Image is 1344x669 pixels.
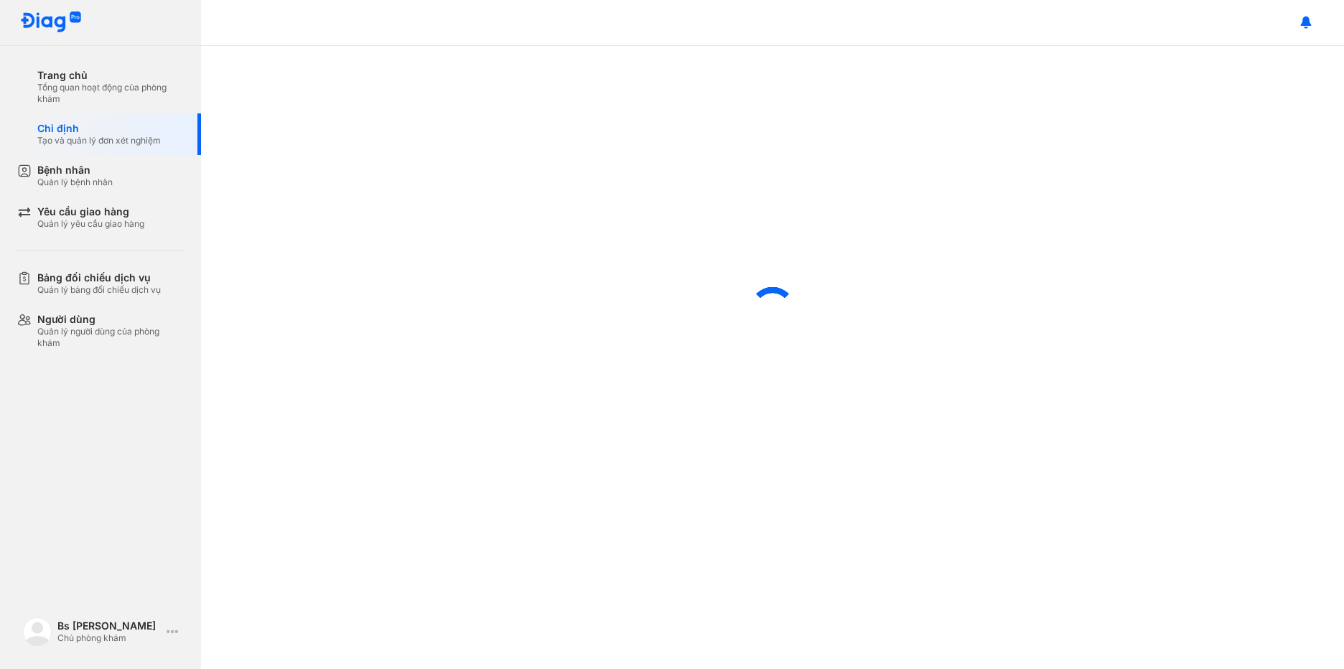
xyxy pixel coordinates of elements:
[37,313,184,326] div: Người dùng
[37,284,161,296] div: Quản lý bảng đối chiếu dịch vụ
[37,82,184,105] div: Tổng quan hoạt động của phòng khám
[23,617,52,646] img: logo
[37,326,184,349] div: Quản lý người dùng của phòng khám
[37,271,161,284] div: Bảng đối chiếu dịch vụ
[37,218,144,230] div: Quản lý yêu cầu giao hàng
[37,122,161,135] div: Chỉ định
[20,11,82,34] img: logo
[37,135,161,146] div: Tạo và quản lý đơn xét nghiệm
[37,69,184,82] div: Trang chủ
[37,164,113,177] div: Bệnh nhân
[37,205,144,218] div: Yêu cầu giao hàng
[57,632,161,644] div: Chủ phòng khám
[57,619,161,632] div: Bs [PERSON_NAME]
[37,177,113,188] div: Quản lý bệnh nhân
